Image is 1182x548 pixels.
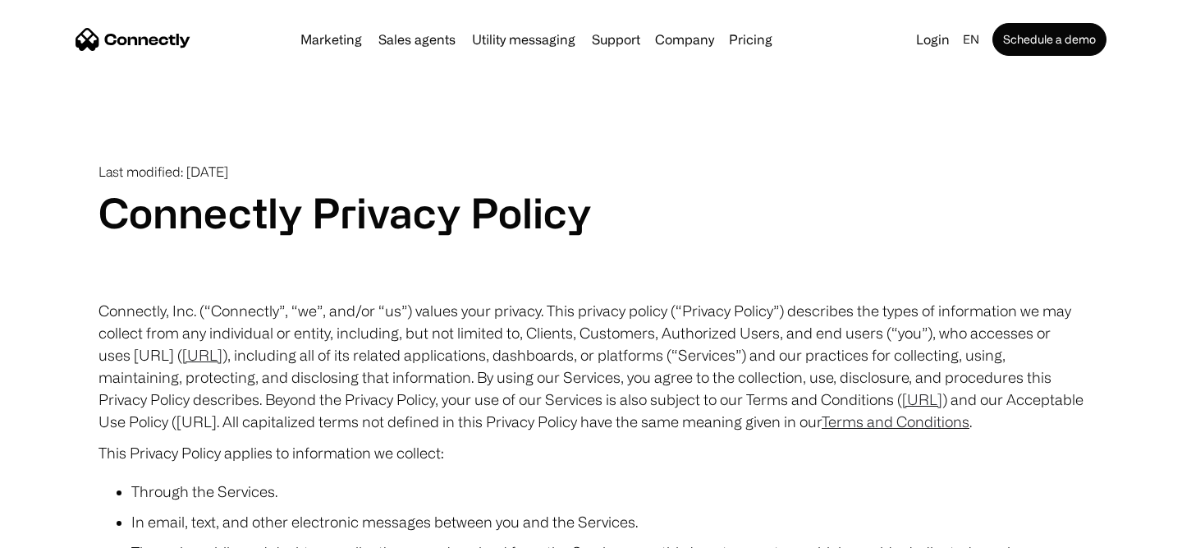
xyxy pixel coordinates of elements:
p: Last modified: [DATE] [98,164,1083,180]
p: ‍ [98,237,1083,260]
p: ‍ [98,269,1083,292]
div: Company [655,28,714,51]
a: Terms and Conditions [822,413,969,430]
a: home [76,27,190,52]
a: [URL] [182,347,222,363]
div: en [956,28,989,51]
a: Support [585,33,647,46]
div: Company [650,28,719,51]
p: Connectly, Inc. (“Connectly”, “we”, and/or “us”) values your privacy. This privacy policy (“Priva... [98,300,1083,433]
a: Marketing [294,33,369,46]
a: Sales agents [372,33,462,46]
li: In email, text, and other electronic messages between you and the Services. [131,511,1083,533]
h1: Connectly Privacy Policy [98,188,1083,237]
a: [URL] [902,391,942,408]
div: en [963,28,979,51]
li: Through the Services. [131,481,1083,503]
a: Utility messaging [465,33,582,46]
ul: Language list [33,519,98,542]
a: Schedule a demo [992,23,1106,56]
aside: Language selected: English [16,518,98,542]
p: This Privacy Policy applies to information we collect: [98,441,1083,464]
a: Pricing [722,33,779,46]
a: Login [909,28,956,51]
